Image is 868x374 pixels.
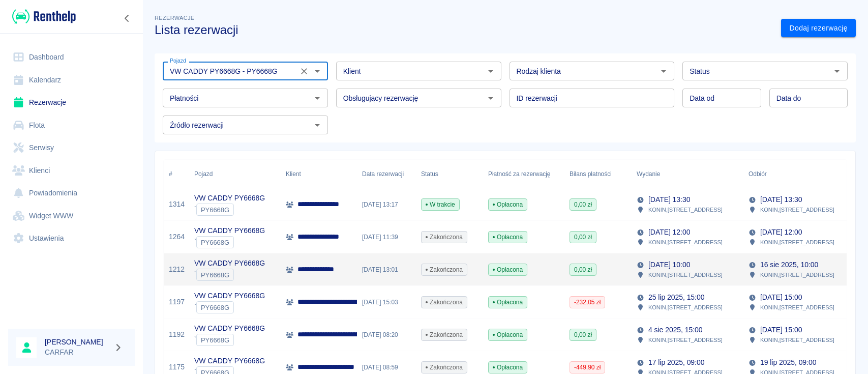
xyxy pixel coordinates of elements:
[648,292,704,303] p: 25 lip 2025, 15:00
[45,347,110,358] p: CARFAR
[760,325,802,335] p: [DATE] 15:00
[570,265,596,274] span: 0,00 zł
[760,260,818,270] p: 16 sie 2025, 10:00
[170,57,186,65] label: Pojazd
[286,160,301,188] div: Klient
[421,160,438,188] div: Status
[8,8,76,25] a: Renthelp logo
[648,227,690,238] p: [DATE] 12:00
[632,160,743,188] div: Wydanie
[760,292,802,303] p: [DATE] 15:00
[422,363,467,372] span: Zakończona
[169,199,185,210] a: 1314
[489,330,527,339] span: Opłacona
[483,160,564,188] div: Płatność za rezerwację
[297,64,311,78] button: Wyczyść
[489,265,527,274] span: Opłacona
[570,200,596,209] span: 0,00 zł
[155,23,773,37] h3: Lista rezerwacji
[484,64,498,78] button: Otwórz
[197,206,233,214] span: PY6668G
[648,260,690,270] p: [DATE] 10:00
[564,160,632,188] div: Bilans płatności
[194,160,213,188] div: Pojazd
[760,335,834,344] p: KONIN , [STREET_ADDRESS]
[648,325,703,335] p: 4 sie 2025, 15:00
[769,89,848,107] input: DD.MM.YYYY
[648,205,723,214] p: KONIN , [STREET_ADDRESS]
[194,269,265,281] div: `
[362,160,404,188] div: Data rezerwacji
[830,64,844,78] button: Otwórz
[570,363,605,372] span: -449,90 zł
[194,334,265,346] div: `
[570,233,596,242] span: 0,00 zł
[760,357,816,368] p: 19 lip 2025, 09:00
[8,114,135,137] a: Flota
[194,193,265,204] p: VW CADDY PY6668G
[194,301,265,313] div: `
[357,253,416,286] div: [DATE] 13:01
[8,136,135,159] a: Serwisy
[682,89,761,107] input: DD.MM.YYYY
[310,64,324,78] button: Otwórz
[8,46,135,69] a: Dashboard
[169,362,185,372] a: 1175
[194,204,265,216] div: `
[570,330,596,339] span: 0,00 zł
[194,225,265,236] p: VW CADDY PY6668G
[743,160,855,188] div: Odbiór
[194,323,265,334] p: VW CADDY PY6668G
[357,160,416,188] div: Data rezerwacji
[8,182,135,205] a: Powiadomienia
[357,188,416,221] div: [DATE] 13:17
[637,160,660,188] div: Wydanie
[422,298,467,307] span: Zakończona
[8,227,135,250] a: Ustawienia
[169,160,172,188] div: #
[760,238,834,247] p: KONIN , [STREET_ADDRESS]
[760,205,834,214] p: KONIN , [STREET_ADDRESS]
[422,330,467,339] span: Zakończona
[781,19,856,38] a: Dodaj rezerwację
[760,270,834,279] p: KONIN , [STREET_ADDRESS]
[8,69,135,92] a: Kalendarz
[489,200,527,209] span: Opłacona
[194,291,265,301] p: VW CADDY PY6668G
[760,194,802,205] p: [DATE] 13:30
[197,239,233,246] span: PY6668G
[570,160,612,188] div: Bilans płatności
[155,15,194,21] span: Rezerwacje
[194,258,265,269] p: VW CADDY PY6668G
[194,236,265,248] div: `
[197,336,233,344] span: PY6668G
[760,303,834,312] p: KONIN , [STREET_ADDRESS]
[45,337,110,347] h6: [PERSON_NAME]
[489,233,527,242] span: Opłacona
[488,160,551,188] div: Płatność za rezerwację
[194,356,265,366] p: VW CADDY PY6668G
[8,91,135,114] a: Rezerwacje
[12,8,76,25] img: Renthelp logo
[656,64,671,78] button: Otwórz
[357,319,416,351] div: [DATE] 08:20
[648,238,723,247] p: KONIN , [STREET_ADDRESS]
[197,304,233,311] span: PY6668G
[648,270,723,279] p: KONIN , [STREET_ADDRESS]
[164,160,189,188] div: #
[484,91,498,105] button: Otwórz
[416,160,483,188] div: Status
[422,233,467,242] span: Zakończona
[197,271,233,279] span: PY6668G
[357,286,416,319] div: [DATE] 15:03
[169,264,185,275] a: 1212
[8,205,135,227] a: Widget WWW
[119,12,135,25] button: Zwiń nawigację
[749,160,767,188] div: Odbiór
[310,118,324,132] button: Otwórz
[422,200,459,209] span: W trakcie
[169,329,185,340] a: 1192
[489,298,527,307] span: Opłacona
[189,160,281,188] div: Pojazd
[570,298,605,307] span: -232,05 zł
